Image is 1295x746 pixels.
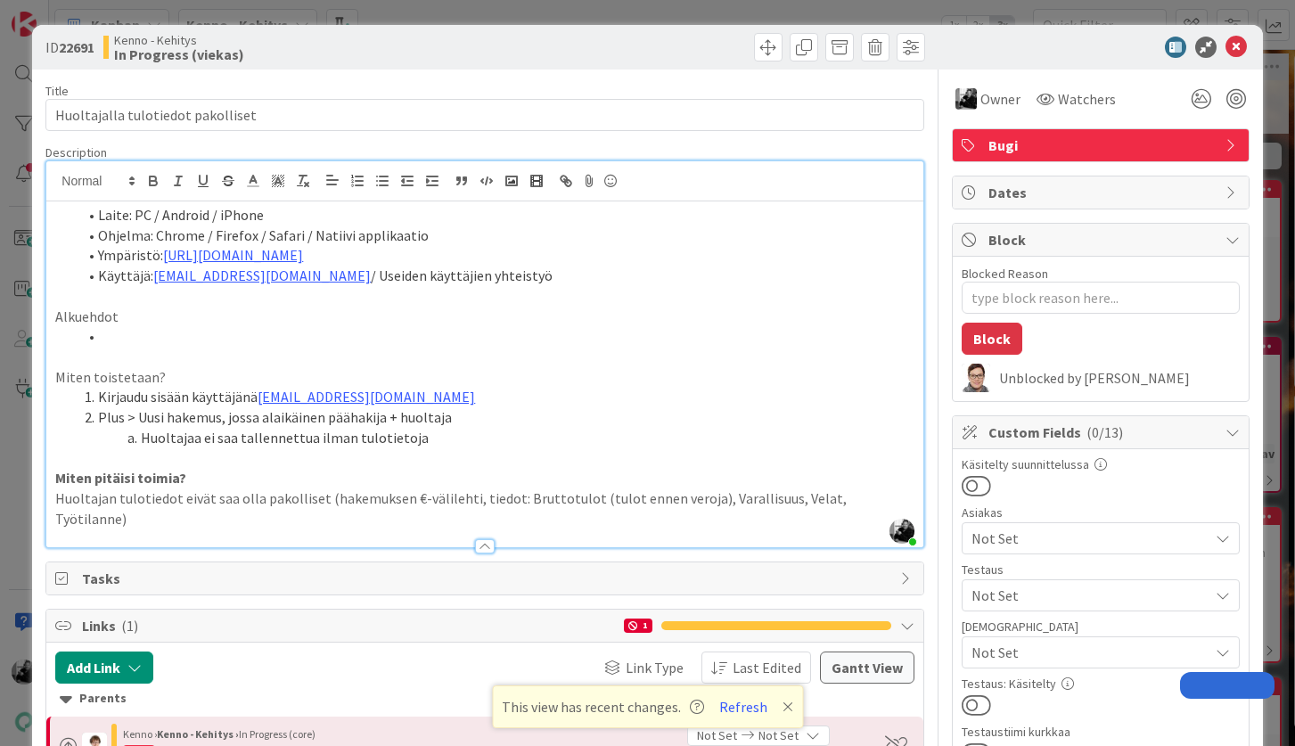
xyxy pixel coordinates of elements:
[157,727,239,741] b: Kenno - Kehitys ›
[733,657,801,678] span: Last Edited
[45,99,923,131] input: type card name here...
[962,677,1240,690] div: Testaus: Käsitelty
[77,407,914,428] li: Plus > Uusi hakemus, jossa alaikäinen päähakija + huoltaja
[45,144,107,160] span: Description
[121,617,138,635] span: ( 1 )
[60,689,909,709] div: Parents
[962,726,1240,738] div: Testaustiimi kurkkaa
[77,245,914,266] li: Ympäristö:
[77,266,914,286] li: Käyttäjä: / Useiden käyttäjien yhteistyö
[55,367,914,388] p: Miten toistetaan?
[502,696,704,717] span: This view has recent changes.
[153,266,371,284] a: [EMAIL_ADDRESS][DOMAIN_NAME]
[82,615,614,636] span: Links
[123,727,157,741] span: Kenno ›
[77,225,914,246] li: Ohjelma: Chrome / Firefox / Safari / Natiivi applikaatio
[962,506,1240,519] div: Asiakas
[1086,423,1123,441] span: ( 0/13 )
[955,88,977,110] img: KM
[820,652,914,684] button: Gantt View
[114,33,244,47] span: Kenno - Kehitys
[713,695,774,718] button: Refresh
[988,422,1217,443] span: Custom Fields
[971,585,1209,606] span: Not Set
[971,528,1209,549] span: Not Set
[163,246,303,264] a: [URL][DOMAIN_NAME]
[988,182,1217,203] span: Dates
[82,568,890,589] span: Tasks
[55,307,914,327] p: Alkuehdot
[55,652,153,684] button: Add Link
[988,135,1217,156] span: Bugi
[971,642,1209,663] span: Not Set
[77,387,914,407] li: Kirjaudu sisään käyttäjänä
[889,519,914,544] img: owX6Yn8Gtf0HfL41GjgUujKB69pzPBlN.jpeg
[624,619,652,633] div: 1
[77,205,914,225] li: Laite: PC / Android / iPhone
[980,88,1020,110] span: Owner
[697,726,737,745] span: Not Set
[962,266,1048,282] label: Blocked Reason
[626,657,684,678] span: Link Type
[45,83,69,99] label: Title
[962,323,1022,355] button: Block
[988,229,1217,250] span: Block
[59,38,94,56] b: 22691
[962,364,990,392] img: SM
[45,37,94,58] span: ID
[55,469,186,487] strong: Miten pitäisi toimia?
[258,388,475,406] a: [EMAIL_ADDRESS][DOMAIN_NAME]
[999,370,1240,386] div: Unblocked by [PERSON_NAME]
[55,488,914,529] p: Huoltajan tulotiedot eivät saa olla pakolliset (hakemuksen €-välilehti, tiedot: Bruttotulot (tulo...
[701,652,811,684] button: Last Edited
[114,47,244,61] b: In Progress (viekas)
[758,726,799,745] span: Not Set
[962,563,1240,576] div: Testaus
[239,727,316,741] span: In Progress (core)
[962,620,1240,633] div: [DEMOGRAPHIC_DATA]
[77,428,914,448] li: Huoltajaa ei saa tallennettua ilman tulotietoja
[1058,88,1116,110] span: Watchers
[962,458,1240,471] div: Käsitelty suunnittelussa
